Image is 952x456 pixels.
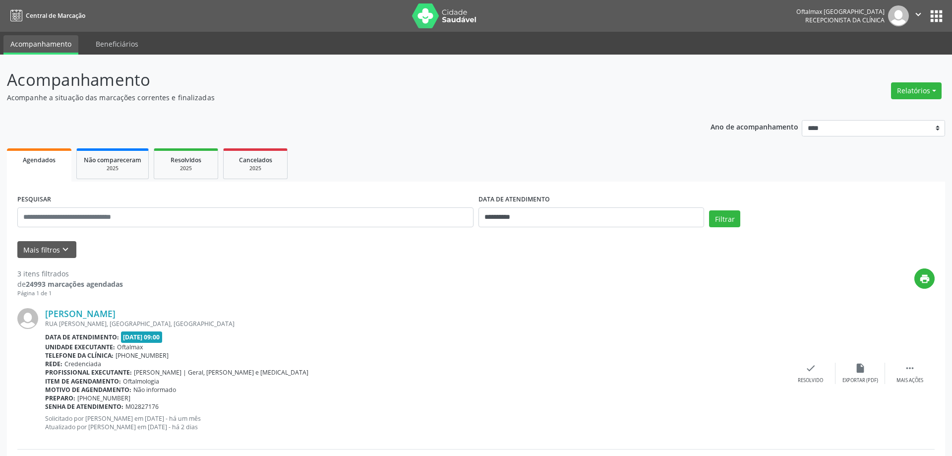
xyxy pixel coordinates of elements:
[23,156,56,164] span: Agendados
[45,368,132,377] b: Profissional executante:
[45,402,123,411] b: Senha de atendimento:
[117,343,143,351] span: Oftalmax
[7,67,663,92] p: Acompanhamento
[798,377,823,384] div: Resolvido
[125,402,159,411] span: M02827176
[84,165,141,172] div: 2025
[45,351,114,360] b: Telefone da clínica:
[17,289,123,298] div: Página 1 de 1
[26,279,123,289] strong: 24993 marcações agendadas
[45,386,131,394] b: Motivo de agendamento:
[116,351,169,360] span: [PHONE_NUMBER]
[89,35,145,53] a: Beneficiários
[45,333,119,341] b: Data de atendimento:
[919,273,930,284] i: print
[888,5,909,26] img: img
[896,377,923,384] div: Mais ações
[60,244,71,255] i: keyboard_arrow_down
[45,394,75,402] b: Preparo:
[909,5,928,26] button: 
[3,35,78,55] a: Acompanhamento
[161,165,211,172] div: 2025
[478,192,550,207] label: DATA DE ATENDIMENTO
[796,7,885,16] div: Oftalmax [GEOGRAPHIC_DATA]
[121,331,163,343] span: [DATE] 09:00
[904,363,915,374] i: 
[17,308,38,329] img: img
[123,377,159,386] span: Oftalmologia
[711,120,798,132] p: Ano de acompanhamento
[64,360,101,368] span: Credenciada
[45,343,115,351] b: Unidade executante:
[77,394,130,402] span: [PHONE_NUMBER]
[45,414,786,431] p: Solicitado por [PERSON_NAME] em [DATE] - há um mês Atualizado por [PERSON_NAME] em [DATE] - há 2 ...
[84,156,141,164] span: Não compareceram
[45,360,62,368] b: Rede:
[133,386,176,394] span: Não informado
[239,156,272,164] span: Cancelados
[913,9,924,20] i: 
[17,279,123,289] div: de
[45,377,121,386] b: Item de agendamento:
[45,308,116,319] a: [PERSON_NAME]
[231,165,280,172] div: 2025
[805,363,816,374] i: check
[17,192,51,207] label: PESQUISAR
[805,16,885,24] span: Recepcionista da clínica
[914,268,935,289] button: print
[17,241,76,259] button: Mais filtroskeyboard_arrow_down
[45,320,786,328] div: RUA [PERSON_NAME], [GEOGRAPHIC_DATA], [GEOGRAPHIC_DATA]
[891,82,942,99] button: Relatórios
[171,156,201,164] span: Resolvidos
[709,210,740,227] button: Filtrar
[928,7,945,25] button: apps
[17,268,123,279] div: 3 itens filtrados
[842,377,878,384] div: Exportar (PDF)
[855,363,866,374] i: insert_drive_file
[134,368,308,377] span: [PERSON_NAME] | Geral, [PERSON_NAME] e [MEDICAL_DATA]
[26,11,85,20] span: Central de Marcação
[7,7,85,24] a: Central de Marcação
[7,92,663,103] p: Acompanhe a situação das marcações correntes e finalizadas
